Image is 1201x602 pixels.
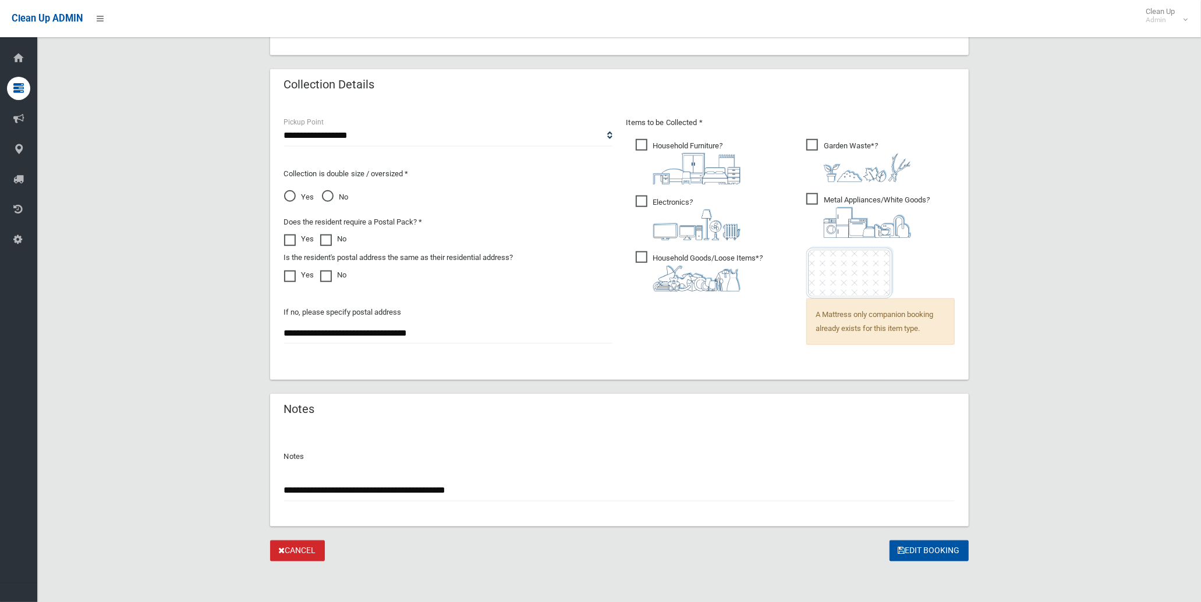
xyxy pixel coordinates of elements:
[824,195,930,238] i: ?
[284,167,612,181] p: Collection is double size / oversized *
[806,139,911,182] span: Garden Waste*
[270,398,329,421] header: Notes
[284,232,314,246] label: Yes
[626,116,955,130] p: Items to be Collected *
[824,141,911,182] i: ?
[653,141,741,184] i: ?
[320,268,347,282] label: No
[653,209,741,240] img: 394712a680b73dbc3d2a6a3a7ffe5a07.png
[284,268,314,282] label: Yes
[653,198,741,240] i: ?
[653,265,741,291] img: b13cc3517677393f34c0a387616ef184.png
[653,153,741,184] img: aa9efdbe659d29b613fca23ba79d85cb.png
[653,254,763,291] i: ?
[270,73,389,96] header: Collection Details
[284,190,314,204] span: Yes
[824,153,911,182] img: 4fd8a5c772b2c999c83690221e5242e0.png
[636,195,741,240] span: Electronics
[284,251,513,265] label: Is the resident's postal address the same as their residential address?
[636,139,741,184] span: Household Furniture
[806,247,894,298] img: e7408bece873d2c1783593a074e5cb2f.png
[12,13,83,24] span: Clean Up ADMIN
[284,450,955,464] p: Notes
[824,207,911,238] img: 36c1b0289cb1767239cdd3de9e694f19.png
[1140,7,1186,24] span: Clean Up
[284,305,402,319] label: If no, please specify postal address
[636,251,763,291] span: Household Goods/Loose Items*
[320,232,347,246] label: No
[890,540,969,562] button: Edit Booking
[284,215,423,229] label: Does the resident require a Postal Pack? *
[806,193,930,238] span: Metal Appliances/White Goods
[270,540,325,562] a: Cancel
[322,190,349,204] span: No
[806,298,955,345] span: A Mattress only companion booking already exists for this item type.
[1146,16,1175,24] small: Admin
